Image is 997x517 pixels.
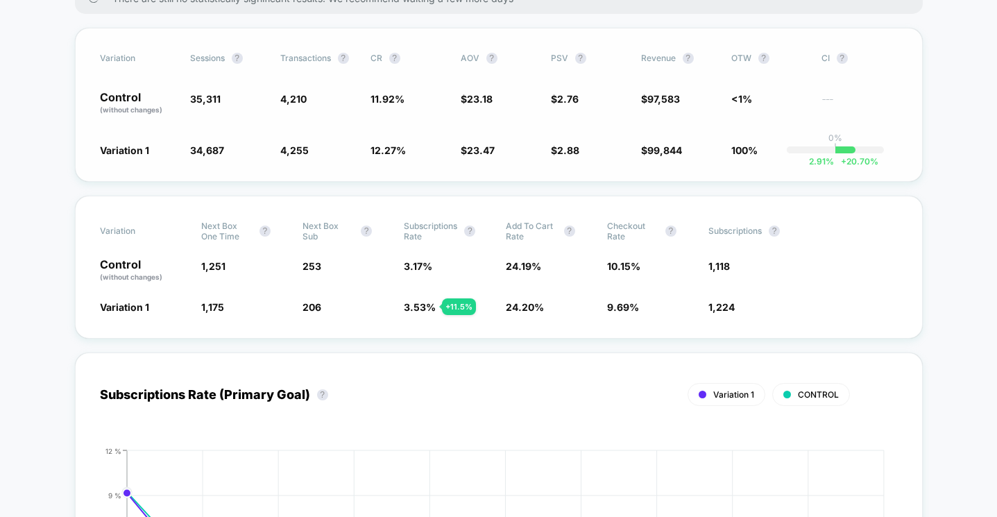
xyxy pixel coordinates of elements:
span: 206 [302,301,321,313]
span: AOV [461,53,479,63]
span: + [841,156,846,167]
button: ? [317,389,328,400]
p: 0% [828,133,842,143]
span: Transactions [280,53,331,63]
button: ? [564,226,575,237]
span: $ [641,93,680,105]
span: Variation [100,53,176,64]
span: 2.88 [557,144,579,156]
span: 12.27 % [370,144,406,156]
span: $ [551,93,579,105]
span: 20.70 % [834,156,878,167]
div: + 11.5 % [442,298,476,315]
span: Variation 1 [713,389,754,400]
button: ? [232,53,243,64]
span: 3.17 % [404,260,432,272]
span: 24.19 % [506,260,541,272]
span: 2.76 [557,93,579,105]
span: 99,844 [647,144,682,156]
span: 2.91 % [809,156,834,167]
p: Control [100,259,187,282]
button: ? [486,53,497,64]
span: 10.15 % [607,260,640,272]
span: $ [641,144,682,156]
p: Control [100,92,176,115]
span: 253 [302,260,321,272]
span: 1,118 [708,260,730,272]
span: (without changes) [100,273,162,281]
span: 97,583 [647,93,680,105]
span: Variation 1 [100,144,149,156]
button: ? [837,53,848,64]
span: Variation 1 [100,301,149,313]
span: 1,224 [708,301,735,313]
span: 3.53 % [404,301,436,313]
span: CR [370,53,382,63]
span: 100% [731,144,758,156]
span: 9.69 % [607,301,639,313]
span: Add To Cart Rate [506,221,557,241]
button: ? [769,226,780,237]
span: 1,251 [201,260,225,272]
span: Variation [100,221,176,241]
span: 24.20 % [506,301,544,313]
span: Revenue [641,53,676,63]
span: Next Box Sub [302,221,354,241]
button: ? [338,53,349,64]
span: (without changes) [100,105,162,114]
span: Next Box One Time [201,221,253,241]
span: OTW [731,53,808,64]
button: ? [464,226,475,237]
span: 34,687 [190,144,224,156]
span: PSV [551,53,568,63]
span: 11.92 % [370,93,404,105]
span: --- [821,95,898,115]
span: 35,311 [190,93,221,105]
button: ? [683,53,694,64]
span: 23.18 [467,93,493,105]
span: 23.47 [467,144,495,156]
tspan: 9 % [108,491,121,499]
span: $ [551,144,579,156]
button: ? [389,53,400,64]
button: ? [361,226,372,237]
p: | [834,143,837,153]
tspan: 12 % [105,446,121,455]
span: Subscriptions Rate [404,221,457,241]
span: Sessions [190,53,225,63]
span: 4,255 [280,144,309,156]
span: Subscriptions [708,226,762,236]
button: ? [259,226,271,237]
span: 4,210 [280,93,307,105]
span: $ [461,93,493,105]
button: ? [665,226,676,237]
span: <1% [731,93,752,105]
span: 1,175 [201,301,224,313]
span: CI [821,53,898,64]
button: ? [758,53,769,64]
span: $ [461,144,495,156]
span: CONTROL [798,389,839,400]
button: ? [575,53,586,64]
span: Checkout Rate [607,221,658,241]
